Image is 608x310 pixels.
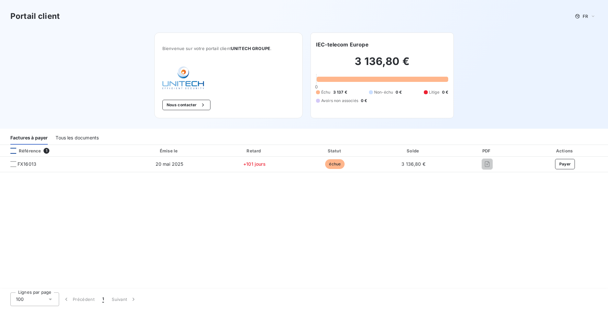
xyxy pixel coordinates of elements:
div: PDF [453,148,521,154]
div: Émise le [126,148,212,154]
div: Statut [297,148,374,154]
span: Bienvenue sur votre portail client . [162,46,295,51]
span: Litige [429,89,439,95]
span: 0 € [442,89,448,95]
span: FX16013 [18,161,36,167]
img: Company logo [162,67,204,89]
span: FR [583,14,588,19]
button: Suivant [108,292,141,306]
span: 0 [315,84,318,89]
button: Précédent [59,292,98,306]
span: 100 [16,296,24,303]
span: Échu [321,89,331,95]
div: Retard [215,148,294,154]
span: 20 mai 2025 [156,161,184,167]
h3: Portail client [10,10,60,22]
h2: 3 136,80 € [316,55,448,74]
span: UNITECH GROUPE [231,46,270,51]
div: Factures à payer [10,131,48,145]
span: 0 € [396,89,402,95]
div: Solde [376,148,451,154]
div: Actions [523,148,607,154]
button: Nous contacter [162,100,210,110]
h6: IEC-telecom Europe [316,41,369,48]
span: échue [325,159,345,169]
span: +101 jours [243,161,266,167]
div: Référence [5,148,41,154]
div: Tous les documents [56,131,99,145]
span: Avoirs non associés [321,98,358,104]
span: Non-échu [374,89,393,95]
span: 3 136,80 € [401,161,425,167]
span: 0 € [361,98,367,104]
span: 1 [44,148,49,154]
button: 1 [98,292,108,306]
button: Payer [555,159,575,169]
span: 1 [102,296,104,303]
span: 3 137 € [333,89,347,95]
